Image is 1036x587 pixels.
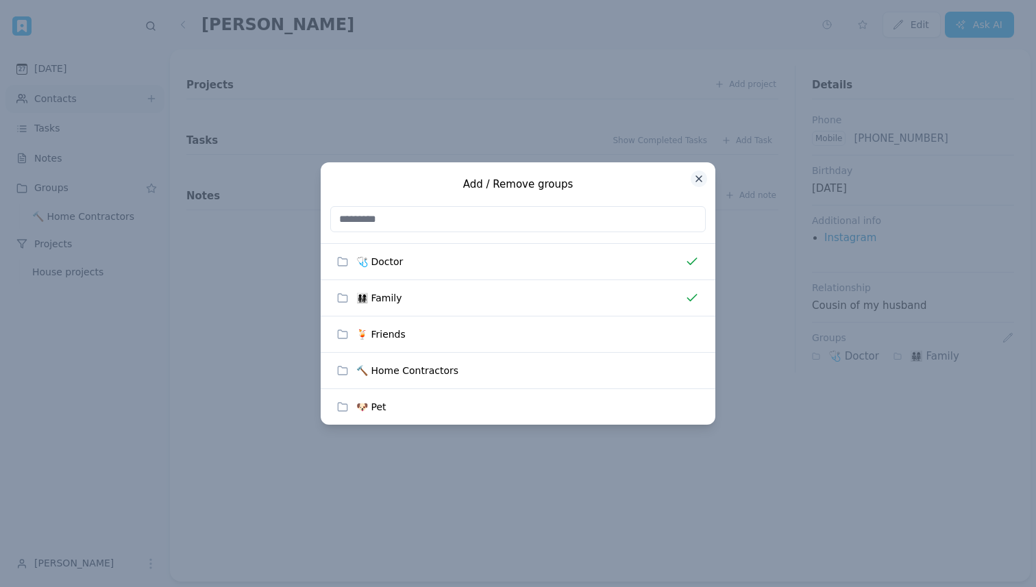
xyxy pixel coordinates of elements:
[321,280,715,316] button: 👨‍👩‍👧‍👧 Family
[356,291,677,305] div: 👨‍👩‍👧‍👧 Family
[321,316,715,352] button: 🍹 Friends
[356,364,699,377] div: 🔨 Home Contractors
[321,389,715,425] button: 🐶 Pet
[356,400,699,414] div: 🐶 Pet
[356,255,677,268] div: 🩺 Doctor
[321,353,715,388] button: 🔨 Home Contractors
[356,327,699,341] div: 🍹 Friends
[337,173,699,206] div: Add / Remove groups
[321,244,715,279] button: 🩺 Doctor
